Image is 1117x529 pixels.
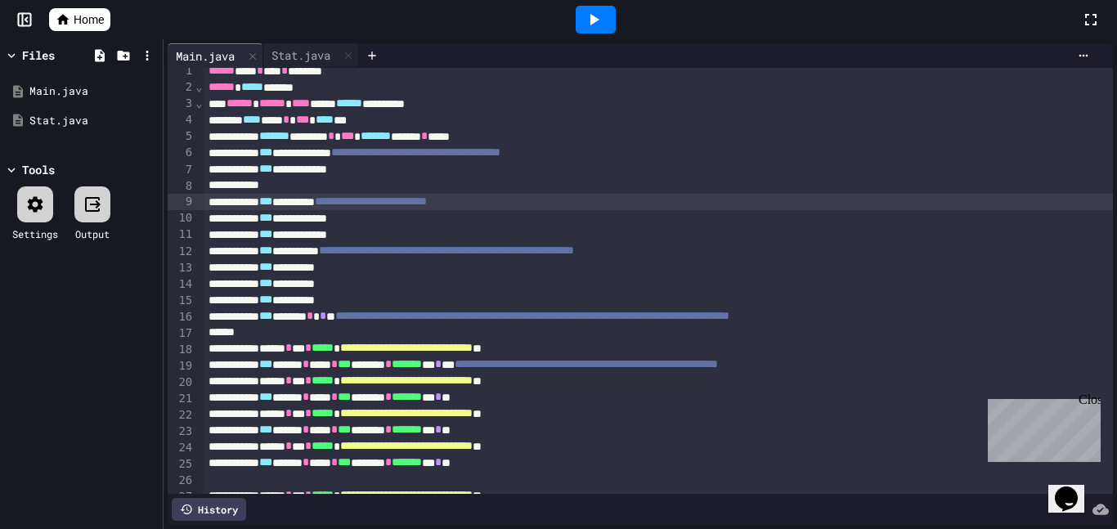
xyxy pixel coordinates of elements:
[75,226,110,241] div: Output
[74,11,104,28] span: Home
[168,79,195,96] div: 2
[981,392,1101,462] iframe: chat widget
[168,260,195,276] div: 13
[168,145,195,161] div: 6
[263,43,359,68] div: Stat.java
[168,210,195,226] div: 10
[168,407,195,424] div: 22
[168,374,195,391] div: 20
[172,498,246,521] div: History
[168,162,195,178] div: 7
[168,342,195,358] div: 18
[168,293,195,309] div: 15
[168,43,263,68] div: Main.java
[195,80,203,93] span: Fold line
[168,226,195,243] div: 11
[168,47,243,65] div: Main.java
[168,112,195,128] div: 4
[168,358,195,374] div: 19
[12,226,58,241] div: Settings
[22,47,55,64] div: Files
[168,424,195,440] div: 23
[7,7,113,104] div: Chat with us now!Close
[49,8,110,31] a: Home
[168,440,195,456] div: 24
[168,473,195,489] div: 26
[29,113,157,129] div: Stat.java
[168,194,195,210] div: 9
[168,128,195,145] div: 5
[168,276,195,293] div: 14
[1048,464,1101,513] iframe: chat widget
[168,456,195,473] div: 25
[195,96,203,110] span: Fold line
[168,489,195,505] div: 27
[168,325,195,342] div: 17
[168,391,195,407] div: 21
[168,309,195,325] div: 16
[168,178,195,195] div: 8
[29,83,157,100] div: Main.java
[168,96,195,112] div: 3
[22,161,55,178] div: Tools
[168,63,195,79] div: 1
[168,244,195,260] div: 12
[263,47,339,64] div: Stat.java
